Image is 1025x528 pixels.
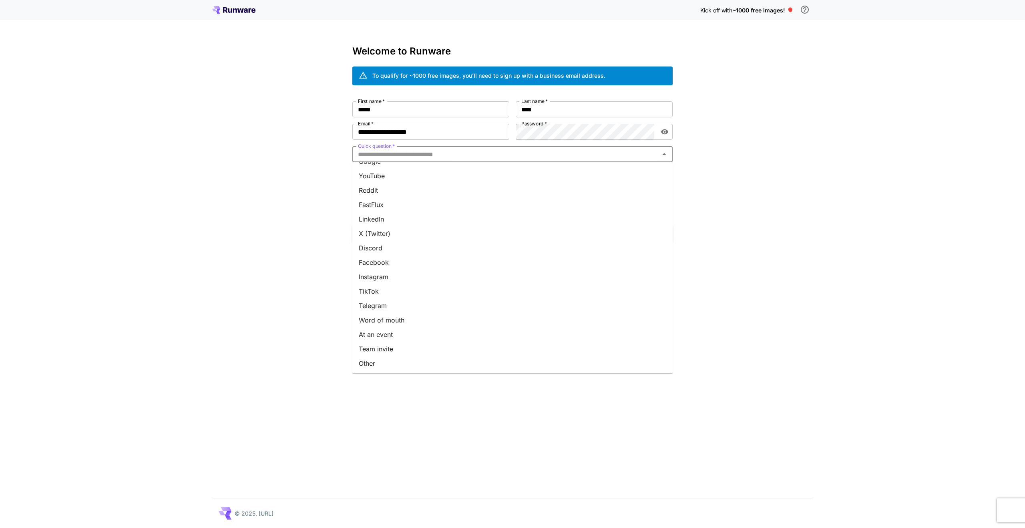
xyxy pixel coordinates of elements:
li: Team invite [352,342,673,356]
button: Close [659,149,670,160]
li: YouTube [352,169,673,183]
label: Password [521,120,547,127]
button: toggle password visibility [657,125,672,139]
li: Reddit [352,183,673,197]
li: Telegram [352,298,673,313]
button: In order to qualify for free credit, you need to sign up with a business email address and click ... [797,2,813,18]
li: TikTok [352,284,673,298]
li: Discord [352,241,673,255]
li: LinkedIn [352,212,673,226]
label: Last name [521,98,548,105]
h3: Welcome to Runware [352,46,673,57]
label: Email [358,120,374,127]
li: FastFlux [352,197,673,212]
li: X (Twitter) [352,226,673,241]
li: Facebook [352,255,673,270]
li: At an event [352,327,673,342]
p: © 2025, [URL] [235,509,273,518]
label: First name [358,98,385,105]
li: Other [352,356,673,371]
li: Instagram [352,270,673,284]
label: Quick question [358,143,395,149]
span: ~1000 free images! 🎈 [732,7,794,14]
li: Word of mouth [352,313,673,327]
div: To qualify for ~1000 free images, you’ll need to sign up with a business email address. [372,71,605,80]
span: Kick off with [700,7,732,14]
